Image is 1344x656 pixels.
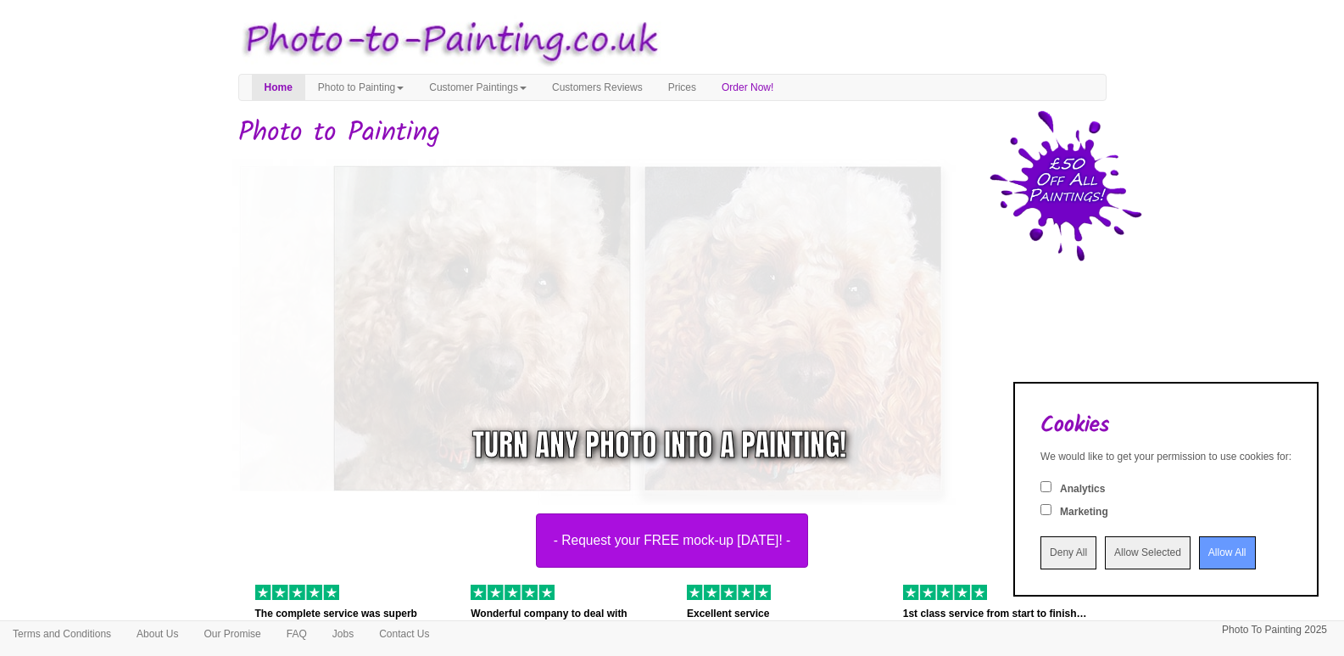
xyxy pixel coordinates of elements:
[990,110,1142,261] img: 50 pound price drop
[471,585,555,600] img: 5 of out 5 stars
[1040,450,1291,464] div: We would like to get your permission to use cookies for:
[255,585,339,600] img: 5 of out 5 stars
[1040,413,1291,438] h2: Cookies
[655,75,709,100] a: Prices
[230,8,664,74] img: Photo to Painting
[903,605,1094,623] p: 1st class service from start to finish…
[539,75,655,100] a: Customers Reviews
[709,75,786,100] a: Order Now!
[238,118,1107,148] h1: Photo to Painting
[1222,621,1327,639] p: Photo To Painting 2025
[124,621,191,647] a: About Us
[305,75,416,100] a: Photo to Painting
[1105,536,1191,569] input: Allow Selected
[416,75,539,100] a: Customer Paintings
[903,585,987,600] img: 5 of out 5 stars
[471,605,661,623] p: Wonderful company to deal with
[366,621,442,647] a: Contact Us
[536,513,809,568] button: - Request your FREE mock-up [DATE]! -
[226,152,862,505] img: Oil painting of a dog
[191,621,273,647] a: Our Promise
[687,585,771,600] img: 5 of out 5 stars
[687,605,878,623] p: Excellent service
[1060,482,1105,496] label: Analytics
[320,152,956,505] img: monty-small.jpg
[274,621,320,647] a: FAQ
[320,621,366,647] a: Jobs
[472,423,846,467] div: Turn any photo into a painting!
[1060,505,1108,519] label: Marketing
[1199,536,1256,569] input: Allow All
[252,75,305,100] a: Home
[255,605,446,641] p: The complete service was superb from…
[1040,536,1096,569] input: Deny All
